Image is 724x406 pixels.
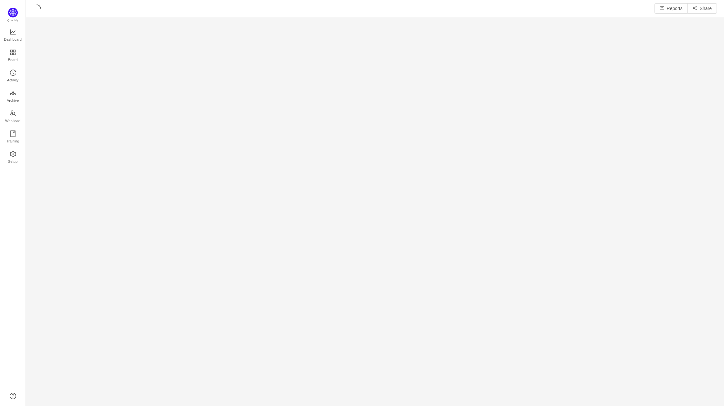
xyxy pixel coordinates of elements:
[655,3,688,14] button: icon: mailReports
[10,110,16,123] a: Workload
[7,74,18,87] span: Activity
[5,114,20,127] span: Workload
[8,53,18,66] span: Board
[10,90,16,103] a: Archive
[10,69,16,76] i: icon: history
[10,29,16,42] a: Dashboard
[6,135,19,148] span: Training
[7,94,19,107] span: Archive
[10,49,16,62] a: Board
[10,29,16,35] i: icon: line-chart
[10,393,16,399] a: icon: question-circle
[10,151,16,157] i: icon: setting
[10,151,16,164] a: Setup
[8,8,18,17] img: Quantify
[10,70,16,83] a: Activity
[10,90,16,96] i: icon: gold
[7,19,18,22] span: Quantify
[33,5,41,12] i: icon: loading
[10,110,16,117] i: icon: team
[4,33,22,46] span: Dashboard
[687,3,717,14] button: icon: share-altShare
[10,49,16,56] i: icon: appstore
[10,131,16,144] a: Training
[8,155,17,168] span: Setup
[10,130,16,137] i: icon: book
